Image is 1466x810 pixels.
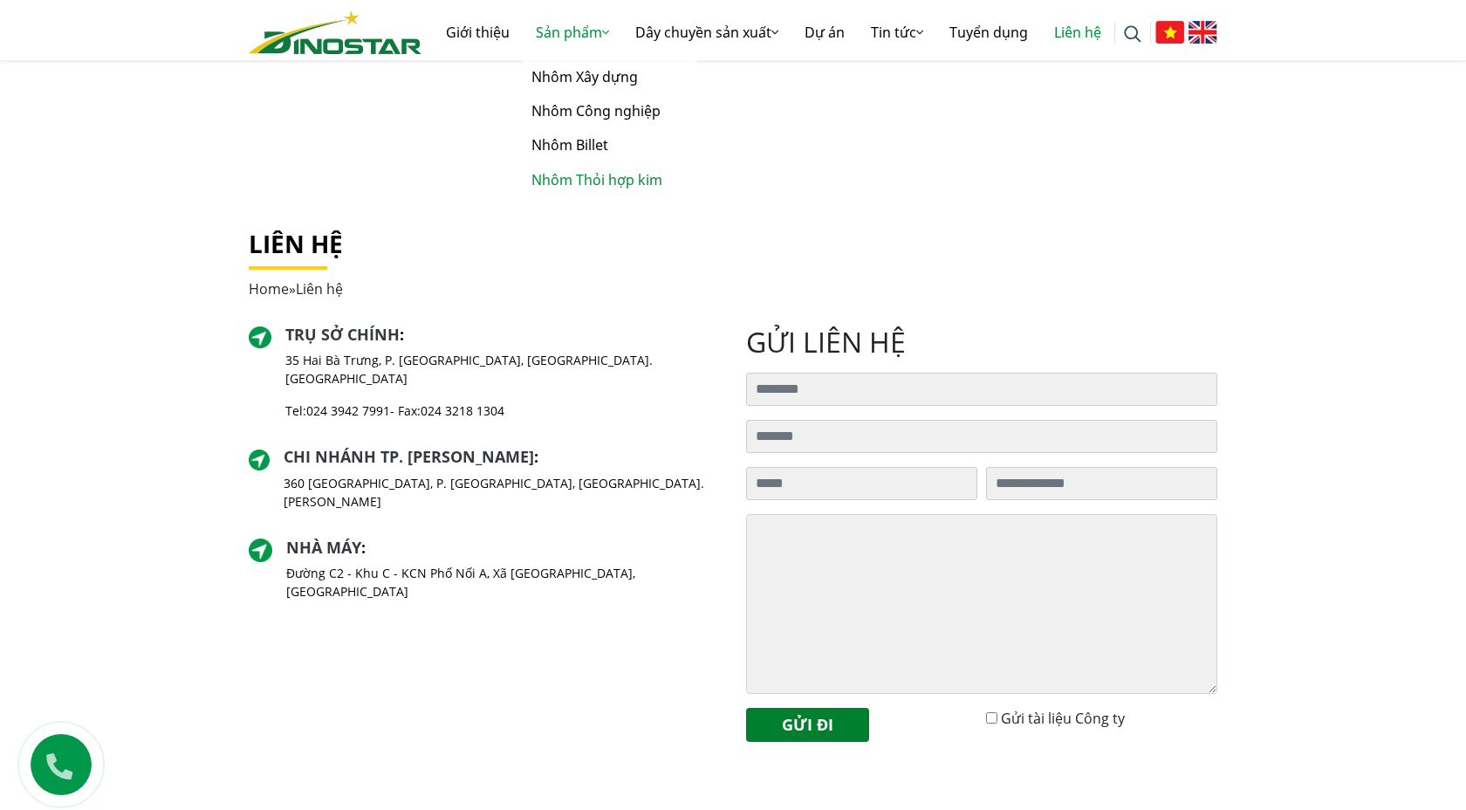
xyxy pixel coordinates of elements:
p: 35 Hai Bà Trưng, P. [GEOGRAPHIC_DATA], [GEOGRAPHIC_DATA]. [GEOGRAPHIC_DATA] [285,351,720,388]
img: directer [249,450,270,470]
h2: : [284,448,720,467]
a: 024 3218 1304 [421,402,504,419]
a: Home [249,279,289,299]
img: Tiếng Việt [1155,21,1184,44]
a: Tin tức [858,4,936,60]
span: Liên hệ [296,279,343,299]
img: logo [249,10,421,54]
h2: gửi liên hệ [746,326,1217,359]
a: Dự án [791,4,858,60]
a: Dây chuyền sản xuất [622,4,791,60]
a: Liên hệ [1041,4,1114,60]
p: 360 [GEOGRAPHIC_DATA], P. [GEOGRAPHIC_DATA], [GEOGRAPHIC_DATA]. [PERSON_NAME] [284,474,720,511]
img: directer [249,539,272,562]
h1: Liên hệ [249,230,1217,259]
h2: : [285,326,720,345]
a: Nhôm Billet [523,128,697,162]
a: Giới thiệu [433,4,523,60]
a: Sản phẩm [523,4,622,60]
p: Tel: - Fax: [285,402,720,420]
a: Tuyển dụng [936,4,1041,60]
img: English [1189,21,1217,44]
img: directer [249,326,271,349]
a: Nhà máy [286,537,361,558]
a: Nhôm Công nghiệp [523,94,697,128]
span: » [249,279,343,299]
button: Gửi đi [746,708,869,742]
h2: : [286,539,720,558]
p: Đường C2 - Khu C - KCN Phố Nối A, Xã [GEOGRAPHIC_DATA], [GEOGRAPHIC_DATA] [286,564,720,601]
a: 024 3942 7991 [306,402,390,419]
a: Chi nhánh TP. [PERSON_NAME] [284,446,534,467]
img: search [1124,25,1141,43]
a: Nhôm Xây dựng [523,60,697,94]
label: Gửi tài liệu Công ty [1001,708,1125,729]
a: Trụ sở chính [285,324,400,345]
a: Nhôm Thỏi hợp kim [523,163,697,197]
